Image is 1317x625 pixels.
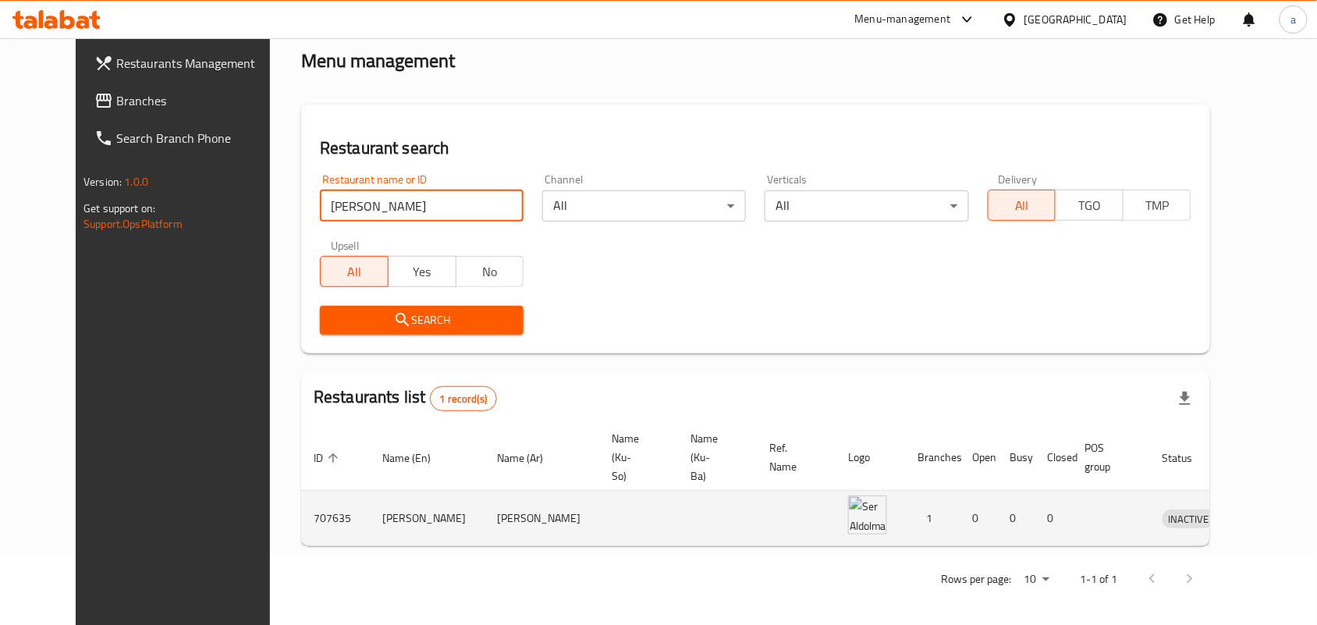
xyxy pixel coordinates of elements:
div: Export file [1166,380,1204,417]
button: No [456,256,524,287]
p: Rows per page: [942,570,1012,589]
span: INACTIVE [1163,510,1216,528]
td: [PERSON_NAME] [485,491,599,546]
span: Branches [116,91,283,110]
a: Restaurants Management [82,44,296,82]
span: Status [1163,449,1213,467]
span: 1 record(s) [431,392,497,407]
span: All [995,194,1050,217]
th: Branches [906,424,960,491]
span: POS group [1085,439,1131,476]
a: Branches [82,82,296,119]
span: No [463,261,518,283]
span: Ref. Name [769,439,817,476]
span: All [327,261,382,283]
th: Logo [836,424,906,491]
span: Version: [83,172,122,192]
button: All [988,190,1056,221]
p: 1-1 of 1 [1081,570,1118,589]
div: [GEOGRAPHIC_DATA] [1024,11,1127,28]
h2: Restaurant search [320,137,1191,160]
div: Menu-management [855,10,951,29]
span: a [1290,11,1296,28]
div: Rows per page: [1018,568,1056,591]
div: All [765,190,968,222]
td: 0 [998,491,1035,546]
a: Search Branch Phone [82,119,296,157]
span: Name (Ku-So) [612,429,659,485]
label: Upsell [331,240,360,251]
span: Name (Ar) [497,449,563,467]
label: Delivery [999,174,1038,185]
h2: Menu management [301,48,455,73]
span: 1.0.0 [124,172,148,192]
th: Closed [1035,424,1073,491]
td: 1 [906,491,960,546]
button: All [320,256,389,287]
button: TMP [1123,190,1191,221]
input: Search for restaurant name or ID.. [320,190,524,222]
span: Search [332,311,511,330]
td: 0 [960,491,998,546]
td: [PERSON_NAME] [370,491,485,546]
h2: Restaurants list [314,385,497,411]
table: enhanced table [301,424,1288,546]
button: Yes [388,256,456,287]
span: Restaurants Management [116,54,283,73]
span: Name (En) [382,449,451,467]
span: TMP [1130,194,1185,217]
button: Search [320,306,524,335]
div: All [542,190,746,222]
span: TGO [1062,194,1117,217]
div: Total records count [430,386,498,411]
a: Support.OpsPlatform [83,214,183,234]
th: Open [960,424,998,491]
img: Ser Aldolma [848,495,887,534]
td: 0 [1035,491,1073,546]
th: Busy [998,424,1035,491]
td: 707635 [301,491,370,546]
span: ID [314,449,343,467]
span: Search Branch Phone [116,129,283,147]
span: Get support on: [83,198,155,218]
span: Yes [395,261,450,283]
span: Name (Ku-Ba) [690,429,738,485]
button: TGO [1055,190,1124,221]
